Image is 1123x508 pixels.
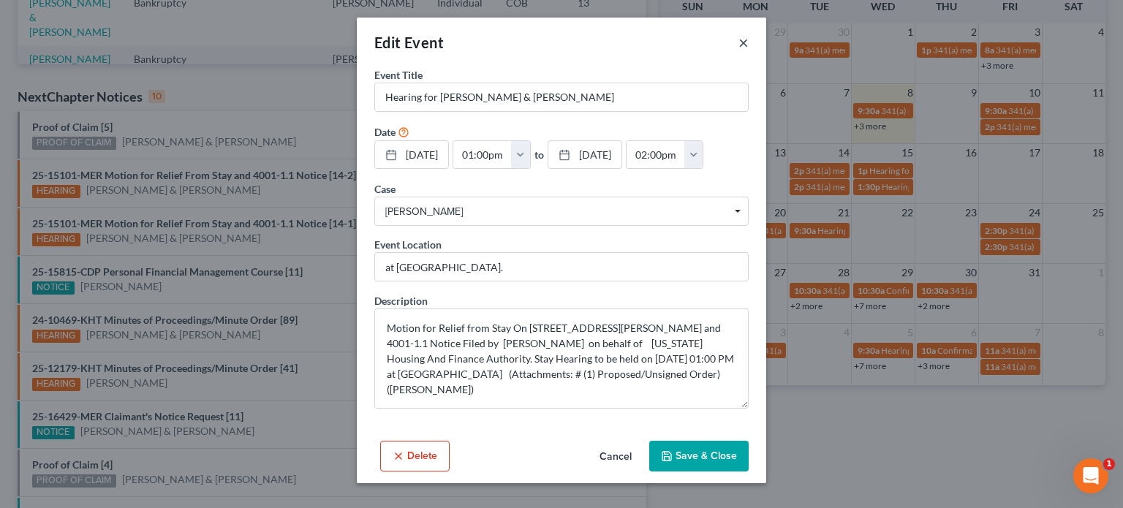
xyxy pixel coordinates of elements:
span: [PERSON_NAME] [385,204,738,219]
input: -- : -- [627,141,685,169]
input: -- : -- [453,141,512,169]
a: [DATE] [548,141,621,169]
button: Cancel [588,442,643,471]
label: Date [374,124,396,140]
label: Event Location [374,237,442,252]
label: to [534,147,544,162]
button: Save & Close [649,441,749,471]
span: Select box activate [374,197,749,226]
label: Case [374,181,396,197]
span: 1 [1103,458,1115,470]
button: Delete [380,441,450,471]
label: Description [374,293,428,308]
input: Enter location... [375,253,748,281]
iframe: Intercom live chat [1073,458,1108,493]
span: Edit Event [374,34,444,51]
button: × [738,34,749,51]
a: [DATE] [375,141,448,169]
input: Enter event name... [375,83,748,111]
span: Event Title [374,69,423,81]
